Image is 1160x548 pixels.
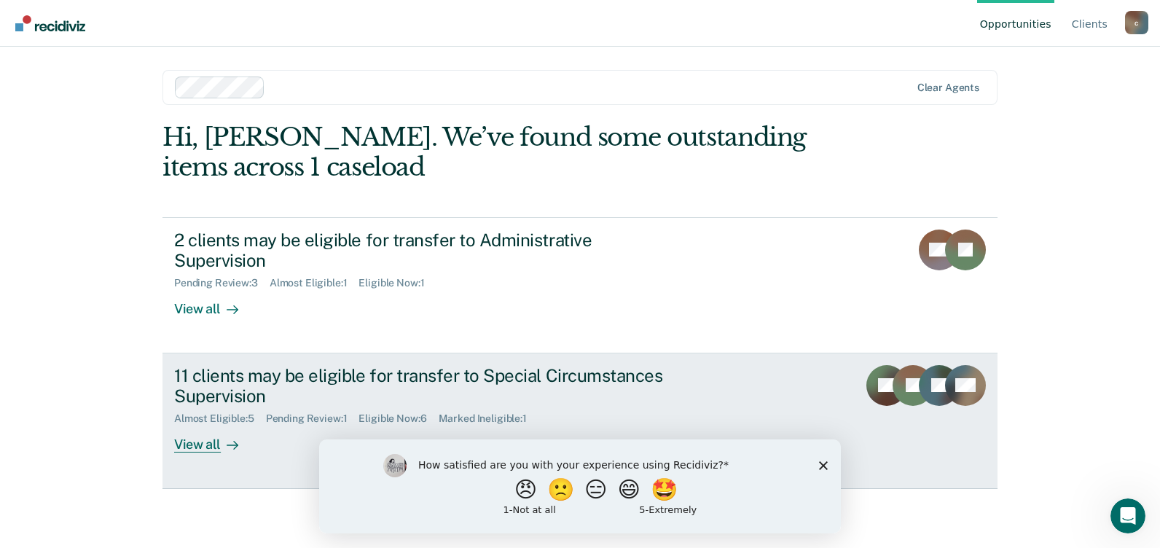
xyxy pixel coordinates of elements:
[917,82,979,94] div: Clear agents
[162,353,998,489] a: 11 clients may be eligible for transfer to Special Circumstances SupervisionAlmost Eligible:5Pend...
[162,122,831,182] div: Hi, [PERSON_NAME]. We’ve found some outstanding items across 1 caseload
[266,412,359,425] div: Pending Review : 1
[270,277,359,289] div: Almost Eligible : 1
[1110,498,1145,533] iframe: Intercom live chat
[1125,11,1148,34] div: c
[174,277,270,289] div: Pending Review : 3
[358,412,438,425] div: Eligible Now : 6
[174,412,266,425] div: Almost Eligible : 5
[358,277,436,289] div: Eligible Now : 1
[174,289,256,318] div: View all
[162,217,998,353] a: 2 clients may be eligible for transfer to Administrative SupervisionPending Review:3Almost Eligib...
[15,15,85,31] img: Recidiviz
[439,412,538,425] div: Marked Ineligible : 1
[174,365,686,407] div: 11 clients may be eligible for transfer to Special Circumstances Supervision
[174,425,256,453] div: View all
[1125,11,1148,34] button: Profile dropdown button
[174,230,686,272] div: 2 clients may be eligible for transfer to Administrative Supervision
[319,439,841,533] iframe: Survey by Kim from Recidiviz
